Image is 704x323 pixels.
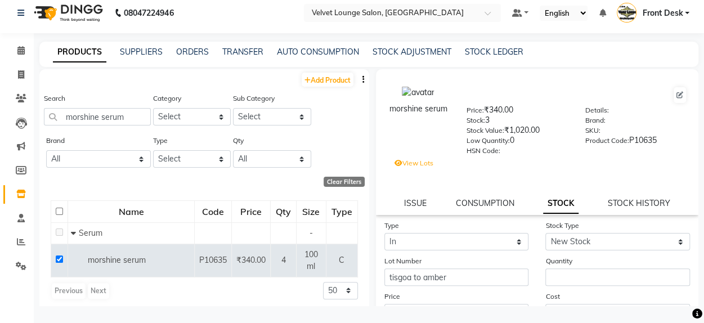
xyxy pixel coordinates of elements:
[233,93,275,104] label: Sub Category
[44,108,151,125] input: Search by product name or code
[232,201,270,222] div: Price
[271,201,295,222] div: Qty
[465,47,523,57] a: STOCK LEDGER
[44,93,65,104] label: Search
[384,291,400,302] label: Price
[304,249,318,271] span: 100 ml
[195,201,231,222] div: Code
[384,256,421,266] label: Lot Number
[69,201,194,222] div: Name
[199,255,227,265] span: P10635
[545,291,559,302] label: Cost
[324,177,365,187] div: Clear Filters
[236,255,266,265] span: ₹340.00
[277,47,359,57] a: AUTO CONSUMPTION
[466,114,568,130] div: 3
[466,124,568,140] div: ₹1,020.00
[642,7,683,19] span: Front Desk
[466,134,568,150] div: 0
[466,125,504,136] label: Stock Value:
[455,198,514,208] a: CONSUMPTION
[384,221,399,231] label: Type
[608,198,670,208] a: STOCK HISTORY
[297,201,325,222] div: Size
[585,125,600,136] label: SKU:
[585,134,687,150] div: P10635
[79,228,102,238] span: Serum
[53,42,106,62] a: PRODUCTS
[466,104,568,120] div: ₹340.00
[373,47,451,57] a: STOCK ADJUSTMENT
[46,136,65,146] label: Brand
[281,255,286,265] span: 4
[402,87,434,98] img: avatar
[153,136,168,146] label: Type
[403,198,426,208] a: ISSUE
[466,115,485,125] label: Stock:
[545,256,572,266] label: Quantity
[71,228,79,238] span: Collapse Row
[585,136,629,146] label: Product Code:
[387,103,450,115] div: morshine serum
[585,105,609,115] label: Details:
[120,47,163,57] a: SUPPLIERS
[222,47,263,57] a: TRANSFER
[302,73,353,87] a: Add Product
[617,3,636,23] img: Front Desk
[233,136,244,146] label: Qty
[153,93,181,104] label: Category
[543,194,579,214] a: STOCK
[310,228,313,238] span: -
[327,201,357,222] div: Type
[339,255,344,265] span: C
[466,146,500,156] label: HSN Code:
[466,105,483,115] label: Price:
[545,221,579,231] label: Stock Type
[176,47,209,57] a: ORDERS
[585,115,606,125] label: Brand:
[88,255,146,265] span: morshine serum
[394,158,433,168] label: View Lots
[466,136,509,146] label: Low Quantity:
